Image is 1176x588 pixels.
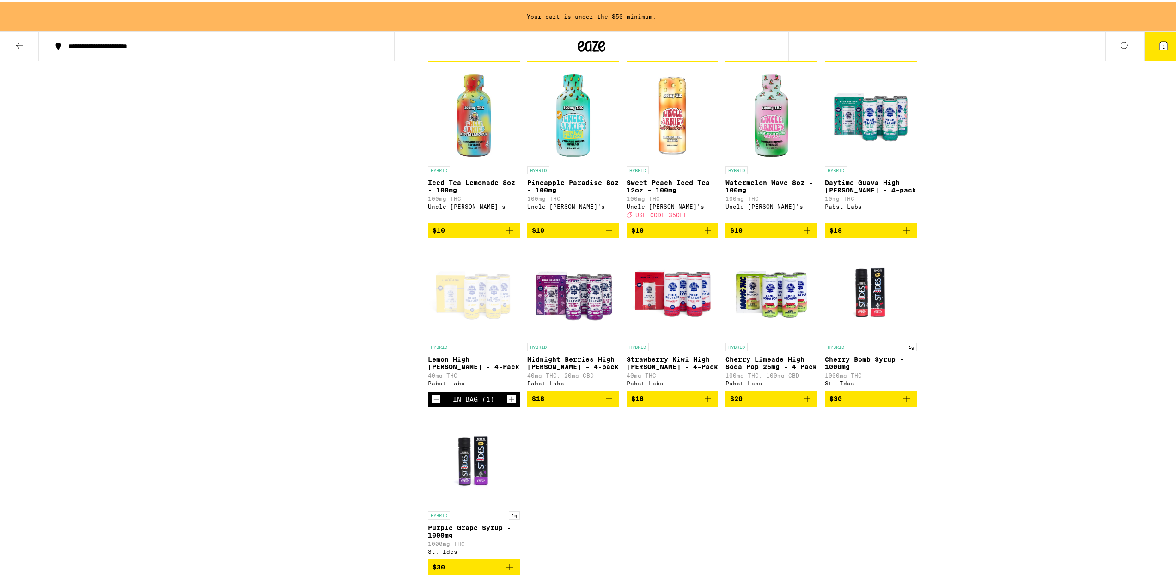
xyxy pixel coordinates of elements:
[825,244,917,336] img: St. Ides - Cherry Bomb Syrup - 1000mg
[428,547,520,553] div: St. Ides
[825,244,917,389] a: Open page for Cherry Bomb Syrup - 1000mg from St. Ides
[527,378,619,384] div: Pabst Labs
[825,378,917,384] div: St. Ides
[627,164,649,173] p: HYBRID
[725,221,817,236] button: Add to bag
[829,225,842,232] span: $18
[428,164,450,173] p: HYBRID
[627,67,719,221] a: Open page for Sweet Peach Iced Tea 12oz - 100mg from Uncle Arnie's
[428,378,520,384] div: Pabst Labs
[825,341,847,349] p: HYBRID
[725,244,817,389] a: Open page for Cherry Limeade High Soda Pop 25mg - 4 Pack from Pabst Labs
[906,341,917,349] p: 1g
[532,225,544,232] span: $10
[527,371,619,377] p: 40mg THC: 20mg CBD
[627,244,719,336] img: Pabst Labs - Strawberry Kiwi High Seltzer - 4-Pack
[627,244,719,389] a: Open page for Strawberry Kiwi High Seltzer - 4-Pack from Pabst Labs
[627,202,719,208] div: Uncle [PERSON_NAME]'s
[527,341,549,349] p: HYBRID
[532,393,544,401] span: $18
[725,371,817,377] p: 100mg THC: 100mg CBD
[725,341,748,349] p: HYBRID
[527,244,619,336] img: Pabst Labs - Midnight Berries High Seltzer - 4-pack
[428,177,520,192] p: Iced Tea Lemonade 8oz - 100mg
[428,354,520,369] p: Lemon High [PERSON_NAME] - 4-Pack
[725,194,817,200] p: 100mg THC
[825,164,847,173] p: HYBRID
[428,244,520,390] a: Open page for Lemon High Seltzer - 4-Pack from Pabst Labs
[433,225,445,232] span: $10
[428,341,450,349] p: HYBRID
[527,221,619,236] button: Add to bag
[433,562,445,569] span: $30
[428,202,520,208] div: Uncle [PERSON_NAME]'s
[453,394,494,401] div: In Bag (1)
[825,67,917,221] a: Open page for Daytime Guava High Seltzer - 4-pack from Pabst Labs
[527,67,619,221] a: Open page for Pineapple Paradise 8oz - 100mg from Uncle Arnie's
[825,371,917,377] p: 1000mg THC
[428,557,520,573] button: Add to bag
[725,67,817,221] a: Open page for Watermelon Wave 8oz - 100mg from Uncle Arnie's
[428,412,520,557] a: Open page for Purple Grape Syrup - 1000mg from St. Ides
[428,221,520,236] button: Add to bag
[825,67,917,160] img: Pabst Labs - Daytime Guava High Seltzer - 4-pack
[825,354,917,369] p: Cherry Bomb Syrup - 1000mg
[428,67,520,221] a: Open page for Iced Tea Lemonade 8oz - 100mg from Uncle Arnie's
[730,225,743,232] span: $10
[428,522,520,537] p: Purple Grape Syrup - 1000mg
[627,177,719,192] p: Sweet Peach Iced Tea 12oz - 100mg
[825,177,917,192] p: Daytime Guava High [PERSON_NAME] - 4-pack
[825,202,917,208] div: Pabst Labs
[725,389,817,405] button: Add to bag
[631,393,644,401] span: $18
[627,221,719,236] button: Add to bag
[627,389,719,405] button: Add to bag
[635,210,687,216] span: USE CODE 35OFF
[428,194,520,200] p: 100mg THC
[527,389,619,405] button: Add to bag
[825,221,917,236] button: Add to bag
[627,341,649,349] p: HYBRID
[509,509,520,518] p: 1g
[527,177,619,192] p: Pineapple Paradise 8oz - 100mg
[725,244,817,336] img: Pabst Labs - Cherry Limeade High Soda Pop 25mg - 4 Pack
[725,67,817,160] img: Uncle Arnie's - Watermelon Wave 8oz - 100mg
[627,378,719,384] div: Pabst Labs
[432,393,441,402] button: Decrement
[631,225,644,232] span: $10
[527,244,619,389] a: Open page for Midnight Berries High Seltzer - 4-pack from Pabst Labs
[428,509,450,518] p: HYBRID
[627,194,719,200] p: 100mg THC
[627,67,719,160] img: Uncle Arnie's - Sweet Peach Iced Tea 12oz - 100mg
[725,378,817,384] div: Pabst Labs
[527,67,619,160] img: Uncle Arnie's - Pineapple Paradise 8oz - 100mg
[428,371,520,377] p: 40mg THC
[725,164,748,173] p: HYBRID
[428,539,520,545] p: 1000mg THC
[725,202,817,208] div: Uncle [PERSON_NAME]'s
[428,412,520,505] img: St. Ides - Purple Grape Syrup - 1000mg
[730,393,743,401] span: $20
[825,194,917,200] p: 10mg THC
[527,164,549,173] p: HYBRID
[1162,42,1165,48] span: 1
[829,393,842,401] span: $30
[725,177,817,192] p: Watermelon Wave 8oz - 100mg
[627,354,719,369] p: Strawberry Kiwi High [PERSON_NAME] - 4-Pack
[825,389,917,405] button: Add to bag
[527,194,619,200] p: 100mg THC
[527,354,619,369] p: Midnight Berries High [PERSON_NAME] - 4-pack
[428,67,520,160] img: Uncle Arnie's - Iced Tea Lemonade 8oz - 100mg
[627,371,719,377] p: 40mg THC
[725,354,817,369] p: Cherry Limeade High Soda Pop 25mg - 4 Pack
[527,202,619,208] div: Uncle [PERSON_NAME]'s
[507,393,516,402] button: Increment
